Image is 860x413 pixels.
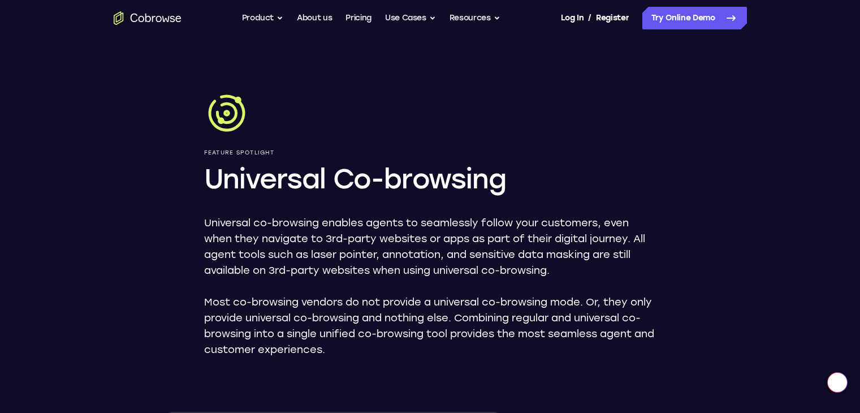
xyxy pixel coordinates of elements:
[204,149,656,156] p: Feature Spotlight
[450,7,500,29] button: Resources
[385,7,436,29] button: Use Cases
[642,7,747,29] a: Try Online Demo
[596,7,629,29] a: Register
[588,11,591,25] span: /
[114,11,181,25] a: Go to the home page
[204,215,656,278] p: Universal co-browsing enables agents to seamlessly follow your customers, even when they navigate...
[561,7,584,29] a: Log In
[204,161,656,197] h1: Universal Co-browsing
[242,7,284,29] button: Product
[204,91,249,136] img: Universal Co-browsing
[297,7,332,29] a: About us
[345,7,371,29] a: Pricing
[204,294,656,358] p: Most co-browsing vendors do not provide a universal co-browsing mode. Or, they only provide unive...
